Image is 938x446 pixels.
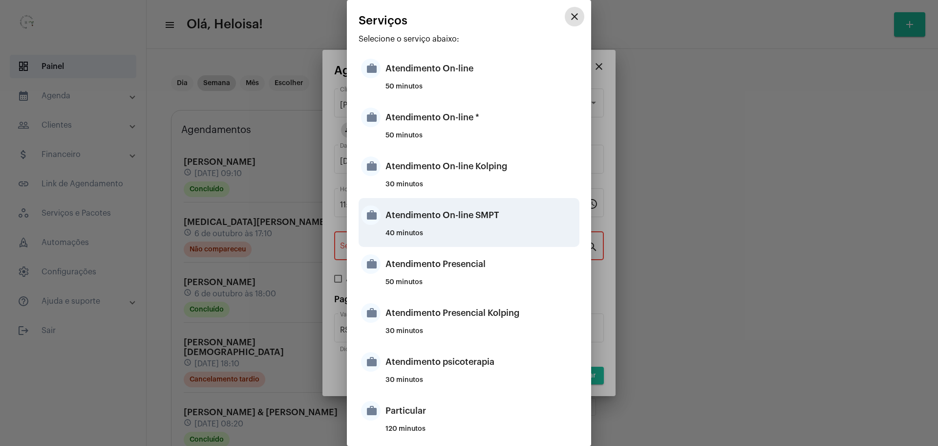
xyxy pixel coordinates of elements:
div: 30 minutos [385,328,577,342]
div: 50 minutos [385,279,577,293]
div: 30 minutos [385,181,577,196]
mat-icon: work [361,108,381,127]
div: 30 minutos [385,377,577,391]
div: Atendimento On-line SMPT [385,201,577,230]
div: 40 minutos [385,230,577,245]
div: 50 minutos [385,83,577,98]
div: Atendimento psicoterapia [385,347,577,377]
div: 50 minutos [385,132,577,147]
div: Atendimento On-line * [385,103,577,132]
div: 120 minutos [385,425,577,440]
div: Atendimento Presencial Kolping [385,298,577,328]
mat-icon: work [361,205,381,225]
mat-icon: work [361,59,381,78]
mat-icon: work [361,254,381,274]
div: Atendimento On-line Kolping [385,152,577,181]
div: Atendimento On-line [385,54,577,83]
p: Selecione o serviço abaixo: [359,35,579,44]
mat-icon: work [361,156,381,176]
mat-icon: work [361,352,381,372]
mat-icon: close [569,11,580,22]
span: Serviços [359,14,407,27]
div: Atendimento Presencial [385,249,577,279]
mat-icon: work [361,303,381,323]
mat-icon: work [361,401,381,421]
div: Particular [385,396,577,425]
